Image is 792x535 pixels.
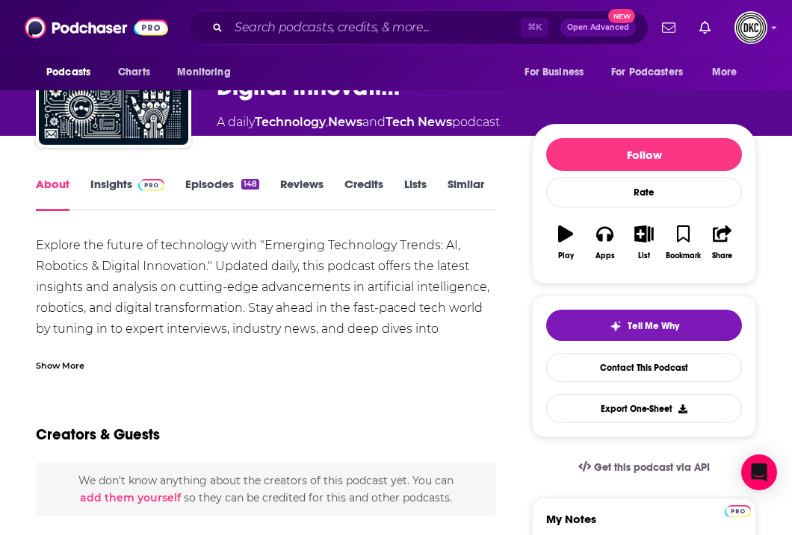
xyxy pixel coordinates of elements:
a: Credits [344,177,383,211]
button: Show profile menu [734,11,767,44]
div: Explore the future of technology with "Emerging Technology Trends: AI, Robotics & Digital Innovat... [36,235,496,528]
button: Follow [546,138,742,171]
span: We don't know anything about the creators of this podcast yet . You can so they can be credited f... [78,474,454,504]
div: Search podcasts, credits, & more... [188,10,649,45]
img: Podchaser Pro [725,505,751,517]
button: Play [546,216,585,269]
span: ⌘ K [521,18,548,37]
span: Logged in as DKCMediatech [734,11,767,44]
button: List [625,216,663,269]
div: 148 [241,179,259,190]
span: Monitoring [177,62,230,83]
span: Charts [118,62,150,83]
a: InsightsPodchaser Pro [90,177,164,211]
h2: Creators & Guests [36,425,160,444]
span: More [712,62,737,83]
button: open menu [36,58,110,87]
div: Rate [546,177,742,207]
span: and [362,115,386,129]
span: New [608,9,635,23]
a: Tech News [386,115,452,129]
img: tell me why sparkle [610,320,622,332]
a: About [36,177,69,211]
a: Charts [108,58,159,87]
button: Apps [585,216,624,269]
a: Similar [448,177,484,211]
div: Bookmark [666,251,701,260]
button: add them yourself [80,492,181,504]
button: open menu [167,58,250,87]
a: Pro website [725,503,751,517]
span: Get this podcast via API [594,461,710,474]
a: Show notifications dropdown [656,15,681,40]
a: Lists [404,177,427,211]
div: Share [712,251,732,260]
span: Open Advanced [567,24,629,31]
span: For Podcasters [611,62,683,83]
a: Technology [255,115,326,129]
a: Get this podcast via API [566,449,722,486]
div: List [638,251,650,260]
a: News [328,115,362,129]
button: Share [703,216,742,269]
div: Play [558,251,574,260]
img: Podchaser Pro [138,179,164,191]
button: Open AdvancedNew [560,19,636,37]
img: User Profile [734,11,767,44]
button: open menu [601,58,705,87]
span: For Business [525,62,584,83]
span: , [326,115,328,129]
input: Search podcasts, credits, & more... [229,16,521,40]
button: Bookmark [663,216,702,269]
div: A daily podcast [217,113,500,131]
button: tell me why sparkleTell Me Why [546,310,742,341]
button: open menu [514,58,602,87]
a: Reviews [280,177,324,211]
div: Open Intercom Messenger [741,454,777,490]
a: Episodes148 [185,177,259,211]
button: Export One-Sheet [546,394,742,423]
button: open menu [702,58,756,87]
span: Tell Me Why [628,320,679,332]
a: Show notifications dropdown [693,15,717,40]
img: Podchaser - Follow, Share and Rate Podcasts [25,13,168,42]
span: Podcasts [46,62,90,83]
div: Apps [595,251,615,260]
a: Contact This Podcast [546,353,742,382]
